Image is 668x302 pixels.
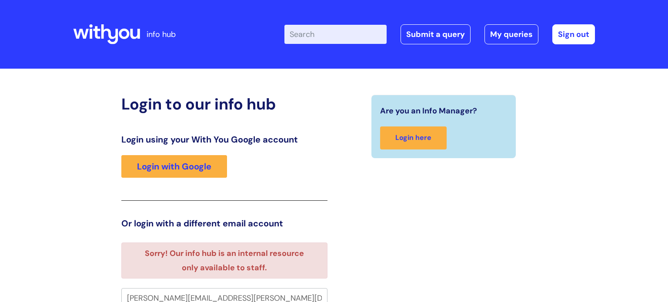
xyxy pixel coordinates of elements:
[380,126,447,149] a: Login here
[121,155,227,178] a: Login with Google
[121,134,327,145] h3: Login using your With You Google account
[121,218,327,229] h3: Or login with a different email account
[147,27,176,41] p: info hub
[401,24,471,44] a: Submit a query
[137,246,312,275] li: Sorry! Our info hub is an internal resource only available to staff.
[284,24,595,44] div: | -
[121,95,327,113] h2: Login to our info hub
[284,25,387,44] input: Search
[484,24,538,44] a: My queries
[552,24,595,44] a: Sign out
[380,104,477,118] span: Are you an Info Manager?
